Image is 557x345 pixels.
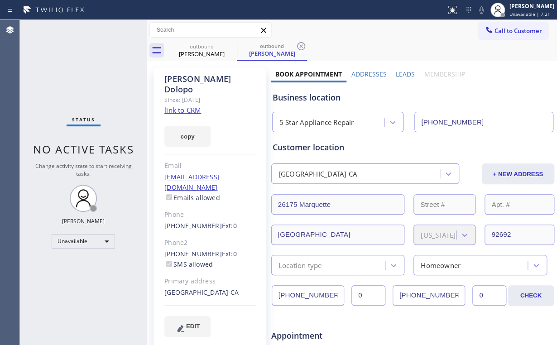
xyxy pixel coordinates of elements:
[222,249,237,258] span: Ext: 0
[35,162,132,177] span: Change activity state to start receiving tasks.
[33,142,134,157] span: No active tasks
[278,260,322,270] div: Location type
[509,11,550,17] span: Unavailable | 7:21
[508,285,553,306] button: CHECK
[273,141,553,153] div: Customer location
[413,194,475,215] input: Street #
[393,285,465,306] input: Phone Number 2
[164,260,213,268] label: SMS allowed
[485,225,554,245] input: ZIP
[271,194,404,215] input: Address
[166,194,172,200] input: Emails allowed
[164,74,256,95] div: [PERSON_NAME] Dolopo
[164,193,220,202] label: Emails allowed
[479,22,548,39] button: Call to Customer
[271,225,404,245] input: City
[52,234,115,249] div: Unavailable
[509,2,554,10] div: [PERSON_NAME]
[272,285,344,306] input: Phone Number
[186,323,200,330] span: EDIT
[275,70,342,78] label: Book Appointment
[72,116,95,123] span: Status
[424,70,465,78] label: Membership
[238,43,306,49] div: outbound
[164,172,220,192] a: [EMAIL_ADDRESS][DOMAIN_NAME]
[238,49,306,57] div: [PERSON_NAME]
[168,43,236,50] div: outbound
[164,126,211,147] button: copy
[475,4,488,16] button: Mute
[164,95,256,105] div: Since: [DATE]
[414,112,553,132] input: Phone Number
[351,285,385,306] input: Ext.
[164,238,256,248] div: Phone2
[62,217,105,225] div: [PERSON_NAME]
[164,210,256,220] div: Phone
[164,287,256,298] div: [GEOGRAPHIC_DATA] CA
[222,221,237,230] span: Ext: 0
[168,40,236,61] div: Anna Dolopo
[164,316,211,337] button: EDIT
[164,276,256,287] div: Primary address
[271,330,365,342] span: Appointment
[164,161,256,171] div: Email
[168,50,236,58] div: [PERSON_NAME]
[150,23,271,37] input: Search
[495,27,542,35] span: Call to Customer
[485,194,554,215] input: Apt. #
[164,249,222,258] a: [PHONE_NUMBER]
[472,285,506,306] input: Ext. 2
[482,163,554,184] button: + NEW ADDRESS
[278,169,357,179] div: [GEOGRAPHIC_DATA] CA
[396,70,415,78] label: Leads
[164,105,201,115] a: link to CRM
[164,221,222,230] a: [PHONE_NUMBER]
[166,261,172,267] input: SMS allowed
[238,40,306,60] div: Anna Dolopo
[421,260,461,270] div: Homeowner
[279,117,354,128] div: 5 Star Appliance Repair
[351,70,386,78] label: Addresses
[273,91,553,104] div: Business location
